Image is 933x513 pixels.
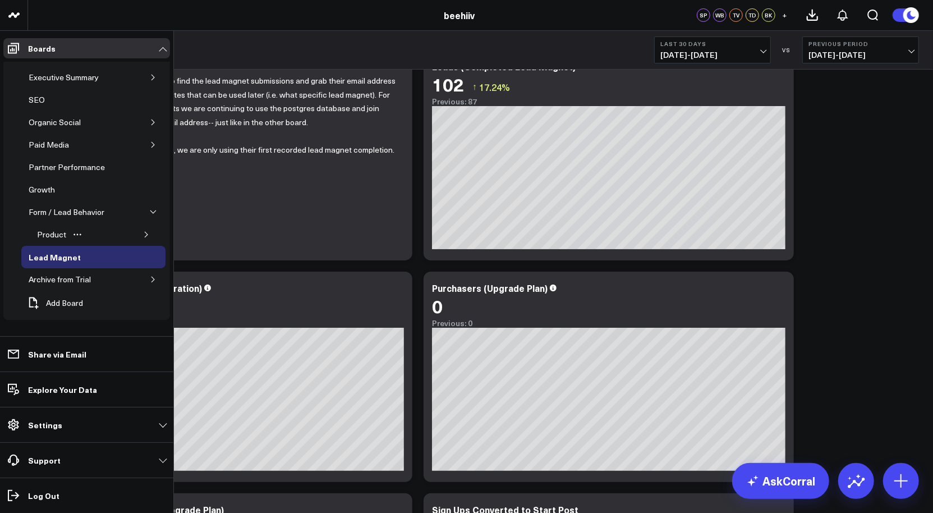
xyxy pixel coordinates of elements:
a: Log Out [3,485,170,506]
a: beehiiv [444,9,475,21]
div: BK [762,8,775,22]
a: Paid MediaOpen board menu [21,134,93,156]
div: Organic Social [26,116,84,129]
div: Previous: 8 [50,319,404,328]
b: Previous Period [808,40,913,47]
div: SP [697,8,710,22]
a: Form / Lead BehaviorOpen board menu [21,201,128,223]
a: Archive from TrialOpen board menu [21,268,115,291]
a: AskCorral [732,463,829,499]
div: Previous: 0 [432,319,785,328]
div: Archive from Trial [26,273,94,286]
a: ProductOpen board menu [30,223,90,246]
button: Last 30 Days[DATE]-[DATE] [654,36,771,63]
span: + [783,11,788,19]
p: Support [28,456,61,465]
p: To deduplicate these people, we are only using their first recorded lead magnet completion. [73,143,396,157]
div: TV [729,8,743,22]
div: Product [34,228,69,241]
div: VS [776,47,797,53]
a: SEOOpen board menu [21,89,69,111]
div: Form / Lead Behavior [26,205,107,219]
p: Settings [28,420,62,429]
a: Partner PerformanceOpen board menu [21,156,129,178]
div: 0 [432,296,443,316]
div: Growth [26,183,58,196]
span: ↑ [472,80,477,94]
a: Executive SummaryOpen board menu [21,66,123,89]
div: Lead Magnet [26,250,84,264]
b: Last 30 Days [660,40,765,47]
div: 102 [432,74,464,94]
div: WB [713,8,727,22]
p: Share via Email [28,350,86,359]
span: 17.24% [479,81,510,93]
p: Log Out [28,491,59,500]
span: [DATE] - [DATE] [808,51,913,59]
div: Paid Media [26,138,72,152]
div: SEO [26,93,48,107]
div: TD [746,8,759,22]
button: Open board menu [69,230,86,239]
span: [DATE] - [DATE] [660,51,765,59]
p: Boards [28,44,56,53]
button: + [778,8,792,22]
div: Executive Summary [26,71,102,84]
a: Lead MagnetOpen board menu [21,246,105,268]
a: Organic SocialOpen board menu [21,111,105,134]
button: Previous Period[DATE]-[DATE] [802,36,919,63]
a: GrowthOpen board menu [21,178,79,201]
div: Purchasers (Upgrade Plan) [432,282,548,294]
p: Explore Your Data [28,385,97,394]
div: Previous: 87 [432,97,785,106]
span: Add Board [46,299,83,308]
p: We use [DOMAIN_NAME] to find the lead magnet submissions and grab their email address as well as ... [73,74,396,129]
div: Partner Performance [26,161,108,174]
button: Add Board [21,291,89,315]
